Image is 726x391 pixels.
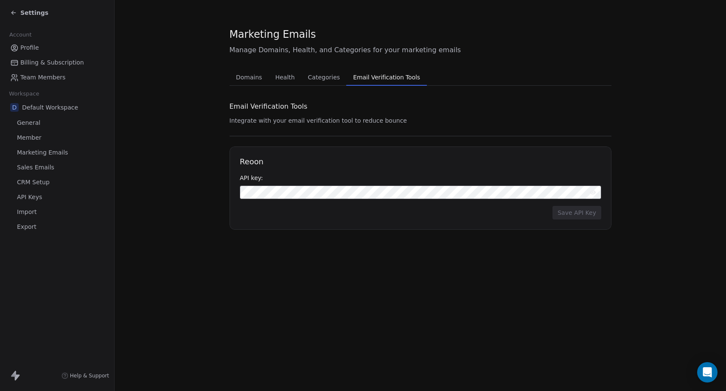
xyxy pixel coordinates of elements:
a: Settings [10,8,48,17]
span: Billing & Subscription [20,58,84,67]
span: Member [17,133,42,142]
a: Sales Emails [7,160,107,174]
span: Workspace [6,87,43,100]
a: API Keys [7,190,107,204]
span: Help & Support [70,372,109,379]
div: Open Intercom Messenger [697,362,718,383]
span: Manage Domains, Health, and Categories for your marketing emails [230,45,611,55]
a: Billing & Subscription [7,56,107,70]
span: Profile [20,43,39,52]
span: Import [17,208,36,217]
button: Save API Key [552,206,601,219]
span: Integrate with your email verification tool to reduce bounce [230,117,407,124]
span: Default Workspace [22,103,78,112]
span: Categories [305,71,343,83]
a: Help & Support [62,372,109,379]
span: Email Verification Tools [230,101,308,112]
span: Marketing Emails [230,28,316,41]
a: Export [7,220,107,234]
a: Import [7,205,107,219]
span: Marketing Emails [17,148,68,157]
span: Email Verification Tools [350,71,423,83]
span: CRM Setup [17,178,50,187]
span: Health [272,71,298,83]
span: Sales Emails [17,163,54,172]
a: Member [7,131,107,145]
a: CRM Setup [7,175,107,189]
span: Settings [20,8,48,17]
span: D [10,103,19,112]
h1: Reoon [240,157,601,167]
a: Team Members [7,70,107,84]
span: API Keys [17,193,42,202]
a: Profile [7,41,107,55]
a: General [7,116,107,130]
span: Account [6,28,35,41]
span: Export [17,222,36,231]
div: API key: [240,174,601,182]
span: General [17,118,40,127]
span: Domains [233,71,266,83]
a: Marketing Emails [7,146,107,160]
span: Team Members [20,73,65,82]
